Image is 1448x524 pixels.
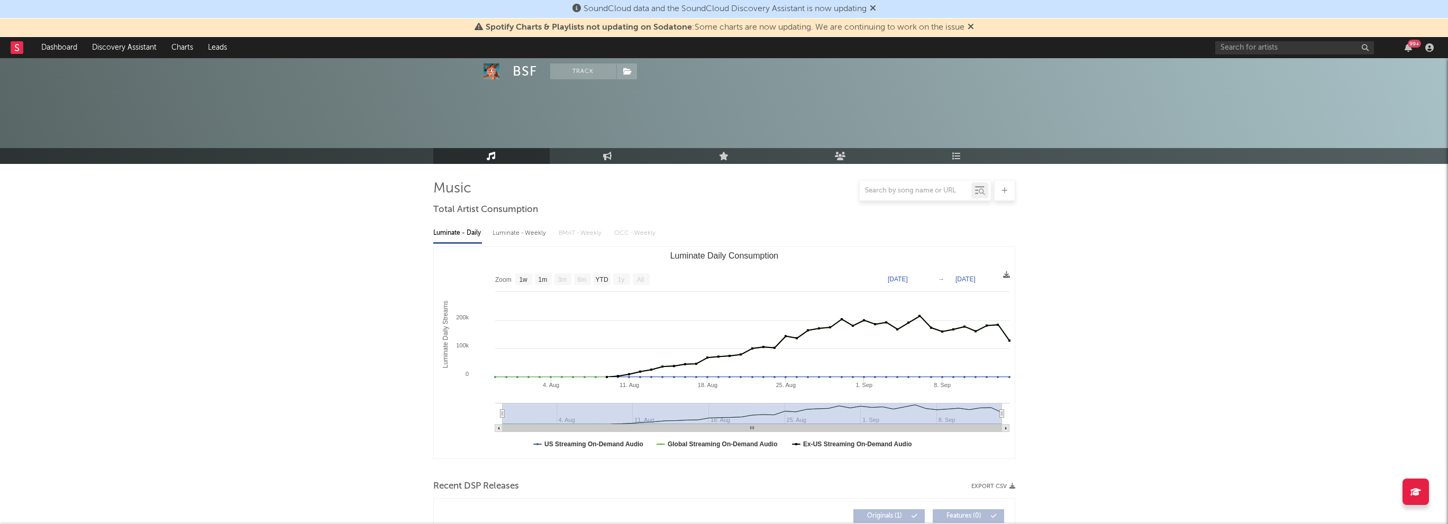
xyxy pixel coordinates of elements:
[584,5,867,13] span: SoundCloud data and the SoundCloud Discovery Assistant is now updating
[513,63,537,79] div: BSF
[495,276,512,283] text: Zoom
[519,276,527,283] text: 1w
[860,513,909,519] span: Originals ( 1 )
[433,204,538,216] span: Total Artist Consumption
[595,276,608,283] text: YTD
[670,251,778,260] text: Luminate Daily Consumption
[456,342,469,348] text: 100k
[441,301,449,368] text: Luminate Daily Streams
[486,23,692,32] span: Spotify Charts & Playlists not updating on Sodatone
[968,23,974,32] span: Dismiss
[1405,43,1412,52] button: 99+
[434,247,1015,458] svg: Luminate Daily Consumption
[619,382,639,388] text: 11. Aug
[870,5,876,13] span: Dismiss
[1408,40,1421,48] div: 99 +
[888,275,908,283] text: [DATE]
[550,63,616,79] button: Track
[465,371,468,377] text: 0
[636,276,643,283] text: All
[544,440,643,448] text: US Streaming On-Demand Audio
[201,37,234,58] a: Leads
[853,509,925,523] button: Originals(1)
[940,513,988,519] span: Features ( 0 )
[558,276,567,283] text: 3m
[543,382,559,388] text: 4. Aug
[538,276,547,283] text: 1m
[85,37,164,58] a: Discovery Assistant
[34,37,85,58] a: Dashboard
[697,382,717,388] text: 18. Aug
[855,382,872,388] text: 1. Sep
[938,275,944,283] text: →
[164,37,201,58] a: Charts
[934,382,951,388] text: 8. Sep
[433,224,482,242] div: Luminate - Daily
[617,276,624,283] text: 1y
[803,440,912,448] text: Ex-US Streaming On-Demand Audio
[860,187,971,195] input: Search by song name or URL
[577,276,586,283] text: 6m
[971,483,1015,490] button: Export CSV
[776,382,795,388] text: 25. Aug
[486,23,964,32] span: : Some charts are now updating. We are continuing to work on the issue
[433,480,519,493] span: Recent DSP Releases
[1215,41,1374,54] input: Search for artists
[456,314,469,320] text: 200k
[933,509,1004,523] button: Features(0)
[493,224,548,242] div: Luminate - Weekly
[955,275,976,283] text: [DATE]
[667,440,777,448] text: Global Streaming On-Demand Audio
